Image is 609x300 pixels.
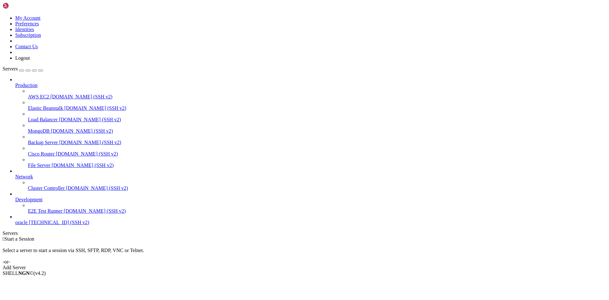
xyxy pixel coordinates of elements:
[50,94,113,99] span: [DOMAIN_NAME] (SSH v2)
[15,55,30,61] a: Logout
[28,185,65,191] span: Cluster Controller
[64,105,127,111] span: [DOMAIN_NAME] (SSH v2)
[29,220,89,225] span: [TECHNICAL_ID] (SSH v2)
[64,208,126,214] span: [DOMAIN_NAME] (SSH v2)
[3,242,606,265] div: Select a server to start a session via SSH, SFTP, RDP, VNC or Telnet. -or-
[28,94,49,99] span: AWS EC2
[28,105,606,111] a: Elastic Beanstalk [DOMAIN_NAME] (SSH v2)
[28,88,606,100] li: AWS EC2 [DOMAIN_NAME] (SSH v2)
[28,111,606,123] li: Load Balancer [DOMAIN_NAME] (SSH v2)
[18,270,30,276] b: NGN
[28,128,606,134] a: MongoDB [DOMAIN_NAME] (SSH v2)
[3,270,46,276] span: SHELL ©
[28,151,55,157] span: Cisco Router
[28,100,606,111] li: Elastic Beanstalk [DOMAIN_NAME] (SSH v2)
[28,163,606,168] a: File Server [DOMAIN_NAME] (SSH v2)
[15,174,606,180] a: Network
[15,220,28,225] span: oracle
[52,163,114,168] span: [DOMAIN_NAME] (SSH v2)
[28,123,606,134] li: MongoDB [DOMAIN_NAME] (SSH v2)
[59,140,121,145] span: [DOMAIN_NAME] (SSH v2)
[28,208,606,214] a: E2E Test Runner [DOMAIN_NAME] (SSH v2)
[28,185,606,191] a: Cluster Controller [DOMAIN_NAME] (SSH v2)
[15,174,33,179] span: Network
[56,151,118,157] span: [DOMAIN_NAME] (SSH v2)
[15,214,606,225] li: oracle [TECHNICAL_ID] (SSH v2)
[28,203,606,214] li: E2E Test Runner [DOMAIN_NAME] (SSH v2)
[15,191,606,214] li: Development
[28,140,606,145] a: Backup Server [DOMAIN_NAME] (SSH v2)
[15,15,41,21] a: My Account
[15,44,38,49] a: Contact Us
[66,185,128,191] span: [DOMAIN_NAME] (SSH v2)
[15,168,606,191] li: Network
[3,230,606,236] div: Servers
[28,128,49,134] span: MongoDB
[51,128,113,134] span: [DOMAIN_NAME] (SSH v2)
[15,83,37,88] span: Production
[28,94,606,100] a: AWS EC2 [DOMAIN_NAME] (SSH v2)
[59,117,121,122] span: [DOMAIN_NAME] (SSH v2)
[15,77,606,168] li: Production
[28,157,606,168] li: File Server [DOMAIN_NAME] (SSH v2)
[15,21,39,26] a: Preferences
[3,3,39,9] img: Shellngn
[4,236,34,242] span: Start a Session
[34,270,46,276] span: 4.2.0
[15,197,606,203] a: Development
[15,32,41,38] a: Subscription
[28,151,606,157] a: Cisco Router [DOMAIN_NAME] (SSH v2)
[15,197,43,202] span: Development
[3,236,4,242] span: 
[28,208,62,214] span: E2E Test Runner
[28,105,63,111] span: Elastic Beanstalk
[3,66,43,71] a: Servers
[3,66,18,71] span: Servers
[15,27,34,32] a: Identities
[28,145,606,157] li: Cisco Router [DOMAIN_NAME] (SSH v2)
[15,220,606,225] a: oracle [TECHNICAL_ID] (SSH v2)
[28,134,606,145] li: Backup Server [DOMAIN_NAME] (SSH v2)
[28,180,606,191] li: Cluster Controller [DOMAIN_NAME] (SSH v2)
[28,117,58,122] span: Load Balancer
[28,140,58,145] span: Backup Server
[15,83,606,88] a: Production
[3,265,606,270] div: Add Server
[28,117,606,123] a: Load Balancer [DOMAIN_NAME] (SSH v2)
[28,163,50,168] span: File Server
